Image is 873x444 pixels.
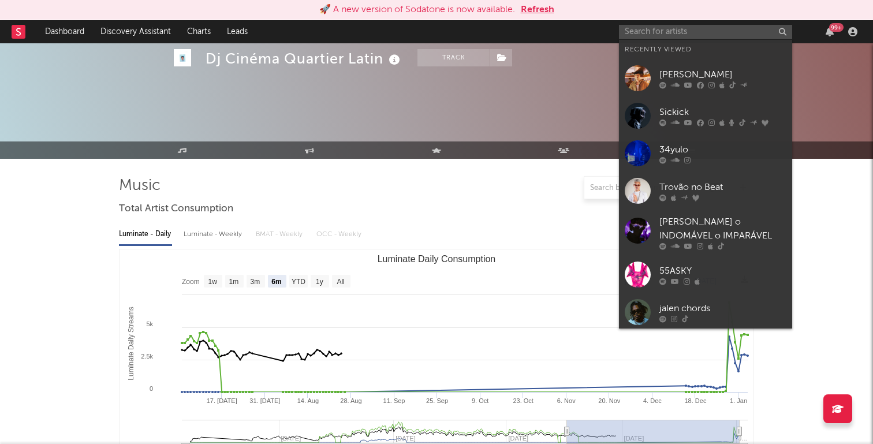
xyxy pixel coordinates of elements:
[619,97,792,135] a: Sickick
[659,301,786,315] div: jalen chords
[619,25,792,39] input: Search for artists
[141,353,153,360] text: 2.5k
[643,397,662,404] text: 4. Dec
[271,278,281,286] text: 6m
[659,180,786,194] div: Trovão no Beat
[829,23,844,32] div: 99 +
[625,43,786,57] div: Recently Viewed
[92,20,179,43] a: Discovery Assistant
[319,3,515,17] div: 🚀 A new version of Sodatone is now available.
[251,278,260,286] text: 3m
[206,49,403,68] div: Dj Cinéma Quartier Latin
[340,397,361,404] text: 28. Aug
[659,264,786,278] div: 55ASKY
[297,397,319,404] text: 14. Aug
[146,320,153,327] text: 5k
[292,278,305,286] text: YTD
[249,397,280,404] text: 31. [DATE]
[219,20,256,43] a: Leads
[229,278,239,286] text: 1m
[417,49,490,66] button: Track
[150,385,153,392] text: 0
[826,27,834,36] button: 99+
[619,135,792,172] a: 34yulo
[127,307,135,380] text: Luminate Daily Streams
[383,397,405,404] text: 11. Sep
[619,256,792,293] a: 55ASKY
[659,105,786,119] div: Sickick
[619,59,792,97] a: [PERSON_NAME]
[659,143,786,156] div: 34yulo
[619,172,792,210] a: Trovão no Beat
[684,397,706,404] text: 18. Dec
[521,3,554,17] button: Refresh
[659,68,786,81] div: [PERSON_NAME]
[426,397,448,404] text: 25. Sep
[513,397,533,404] text: 23. Oct
[598,397,620,404] text: 20. Nov
[337,278,344,286] text: All
[184,225,244,244] div: Luminate - Weekly
[619,293,792,331] a: jalen chords
[584,184,706,193] input: Search by song name or URL
[182,278,200,286] text: Zoom
[378,254,496,264] text: Luminate Daily Consumption
[472,397,488,404] text: 9. Oct
[37,20,92,43] a: Dashboard
[738,435,748,442] text: J…
[659,215,786,243] div: [PERSON_NAME] o INDOMÁVEL o IMPARÁVEL
[557,397,576,404] text: 6. Nov
[730,397,747,404] text: 1. Jan
[119,225,172,244] div: Luminate - Daily
[208,278,218,286] text: 1w
[619,210,792,256] a: [PERSON_NAME] o INDOMÁVEL o IMPARÁVEL
[207,397,237,404] text: 17. [DATE]
[316,278,323,286] text: 1y
[179,20,219,43] a: Charts
[119,202,233,216] span: Total Artist Consumption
